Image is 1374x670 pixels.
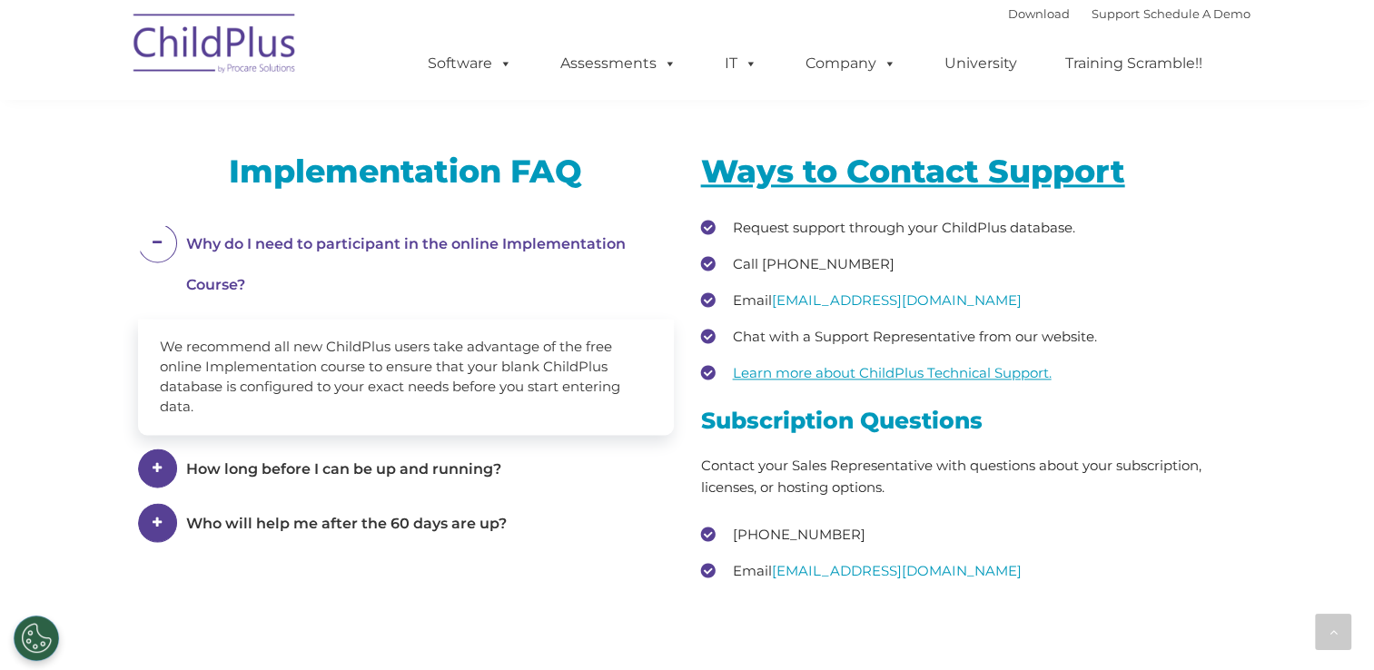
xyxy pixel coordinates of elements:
[1143,6,1250,21] a: Schedule A Demo
[926,45,1035,82] a: University
[542,45,695,82] a: Assessments
[701,323,1237,350] li: Chat with a Support Representative from our website.
[410,45,530,82] a: Software
[733,364,1052,381] a: Learn more about ChildPlus Technical Support.
[701,152,1125,191] u: Ways to Contact Support
[124,1,306,92] img: ChildPlus by Procare Solutions
[701,409,1237,432] h3: Subscription Questions
[707,45,776,82] a: IT
[1008,6,1070,21] a: Download
[138,151,674,192] h2: Implementation FAQ
[787,45,914,82] a: Company
[701,455,1237,498] p: Contact your Sales Representative with questions about your subscription, licenses, or hosting op...
[1092,6,1140,21] a: Support
[1008,6,1250,21] font: |
[186,515,507,532] span: Who will help me after the 60 days are up?
[14,616,59,661] button: Cookies Settings
[772,562,1022,579] a: [EMAIL_ADDRESS][DOMAIN_NAME]
[186,460,501,478] span: How long before I can be up and running?
[772,291,1022,309] a: [EMAIL_ADDRESS][DOMAIN_NAME]
[701,214,1237,241] li: Request support through your ChildPlus database.
[701,521,1237,548] li: [PHONE_NUMBER]
[701,152,1134,191] a: Ways to Contact Support
[701,557,1237,585] li: Email
[138,319,674,435] div: We recommend all new ChildPlus users take advantage of the free online Implementation course to e...
[1047,45,1221,82] a: Training Scramble!!
[701,287,1237,314] li: Email
[186,235,626,293] span: Why do I need to participant in the online Implementation Course?
[701,251,1237,278] li: Call [PHONE_NUMBER]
